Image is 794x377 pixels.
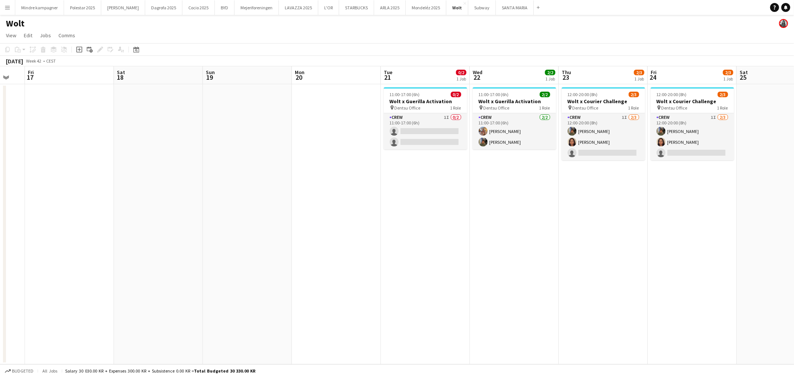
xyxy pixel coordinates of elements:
[446,0,468,15] button: Wolt
[279,0,318,15] button: LAVAZZA 2025
[6,32,16,39] span: View
[55,31,78,40] a: Comms
[215,0,235,15] button: BYD
[145,0,182,15] button: Dagrofa 2025
[65,368,255,374] div: Salary 30 030.00 KR + Expenses 300.00 KR + Subsistence 0.00 KR =
[24,32,32,39] span: Edit
[339,0,374,15] button: STARBUCKS
[101,0,145,15] button: [PERSON_NAME]
[15,0,64,15] button: Mindre kampagner
[194,368,255,374] span: Total Budgeted 30 330.00 KR
[318,0,339,15] button: L'OR
[21,31,35,40] a: Edit
[64,0,101,15] button: Polestar 2025
[3,31,19,40] a: View
[40,32,51,39] span: Jobs
[41,368,59,374] span: All jobs
[182,0,215,15] button: Cocio 2025
[46,58,56,64] div: CEST
[779,19,788,28] app-user-avatar: Mia Tidemann
[58,32,75,39] span: Comms
[37,31,54,40] a: Jobs
[406,0,446,15] button: Mondeléz 2025
[12,368,34,374] span: Budgeted
[374,0,406,15] button: ARLA 2025
[4,367,35,375] button: Budgeted
[468,0,496,15] button: Subway
[25,58,43,64] span: Week 42
[235,0,279,15] button: Mejeriforeningen
[496,0,534,15] button: SANTA MARIA
[6,18,25,29] h1: Wolt
[6,57,23,65] div: [DATE]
